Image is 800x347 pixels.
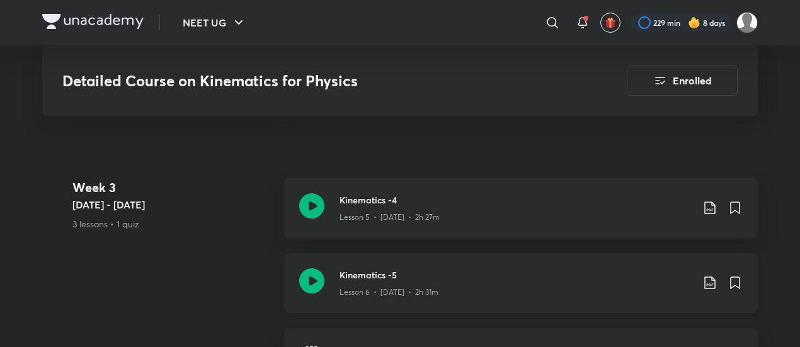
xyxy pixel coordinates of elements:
[340,212,440,223] p: Lesson 5 • [DATE] • 2h 27m
[340,268,692,282] h3: Kinematics -5
[736,12,758,33] img: Shristi Raj
[627,65,738,96] button: Enrolled
[62,72,556,90] h3: Detailed Course on Kinematics for Physics
[340,287,438,298] p: Lesson 6 • [DATE] • 2h 31m
[600,13,620,33] button: avatar
[175,10,254,35] button: NEET UG
[284,253,758,328] a: Kinematics -5Lesson 6 • [DATE] • 2h 31m
[42,14,144,29] img: Company Logo
[340,193,692,207] h3: Kinematics -4
[284,178,758,253] a: Kinematics -4Lesson 5 • [DATE] • 2h 27m
[42,14,144,32] a: Company Logo
[72,178,274,197] h4: Week 3
[688,16,700,29] img: streak
[605,17,616,28] img: avatar
[72,197,274,212] h5: [DATE] - [DATE]
[72,217,274,230] p: 3 lessons • 1 quiz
